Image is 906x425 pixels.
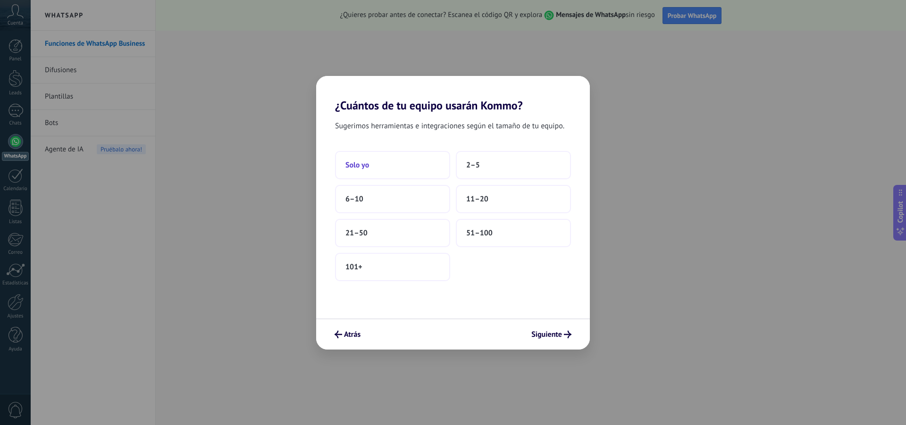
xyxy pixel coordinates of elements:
[345,194,363,204] span: 6–10
[330,326,365,342] button: Atrás
[531,331,562,338] span: Siguiente
[345,262,362,272] span: 101+
[335,219,450,247] button: 21–50
[335,253,450,281] button: 101+
[456,185,571,213] button: 11–20
[344,331,361,338] span: Atrás
[456,151,571,179] button: 2–5
[335,185,450,213] button: 6–10
[456,219,571,247] button: 51–100
[466,194,488,204] span: 11–20
[345,228,368,238] span: 21–50
[335,151,450,179] button: Solo yo
[316,76,590,112] h2: ¿Cuántos de tu equipo usarán Kommo?
[466,228,493,238] span: 51–100
[527,326,576,342] button: Siguiente
[345,160,369,170] span: Solo yo
[466,160,480,170] span: 2–5
[335,120,564,132] span: Sugerimos herramientas e integraciones según el tamaño de tu equipo.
